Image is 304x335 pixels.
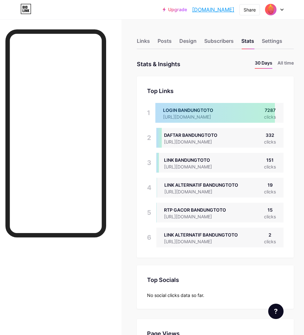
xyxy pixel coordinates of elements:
[265,4,277,16] img: Bandung Banned
[147,178,152,198] div: 4
[241,37,254,49] div: Stats
[147,87,284,95] div: Top Links
[204,37,234,49] div: Subscribers
[164,213,226,220] div: [URL][DOMAIN_NAME]
[147,103,150,123] div: 1
[264,157,276,163] div: 151
[262,37,282,49] div: Settings
[264,132,276,138] div: 332
[137,59,180,69] div: Stats & Insights
[164,132,222,138] div: DAFTAR BANDUNGTOTO
[164,231,238,238] div: LINK ALTERNATIF BANDUNGTOTO
[147,153,151,173] div: 3
[264,231,276,238] div: 2
[264,163,276,170] div: clicks
[147,228,151,247] div: 6
[264,238,276,245] div: clicks
[264,182,276,188] div: 19
[147,128,151,148] div: 2
[264,138,276,145] div: clicks
[147,292,284,299] div: No social clicks data so far.
[277,59,294,69] li: All time
[163,7,187,12] a: Upgrade
[164,163,222,170] div: [URL][DOMAIN_NAME]
[147,276,284,284] div: Top Socials
[164,182,238,188] div: LINK ALTERNATIF BANDUNGTOTO
[264,206,276,213] div: 15
[164,238,238,245] div: [URL][DOMAIN_NAME]
[244,6,256,13] div: Share
[179,37,197,49] div: Design
[158,37,172,49] div: Posts
[147,203,151,222] div: 5
[164,138,222,145] div: [URL][DOMAIN_NAME]
[137,37,150,49] div: Links
[164,157,222,163] div: LINK BANDUNGTOTO
[192,6,234,13] a: [DOMAIN_NAME]
[255,59,272,69] li: 30 Days
[264,213,276,220] div: clicks
[164,206,226,213] div: RTP GACOR BANDUNGTOTO
[264,188,276,195] div: clicks
[164,188,238,195] div: [URL][DOMAIN_NAME]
